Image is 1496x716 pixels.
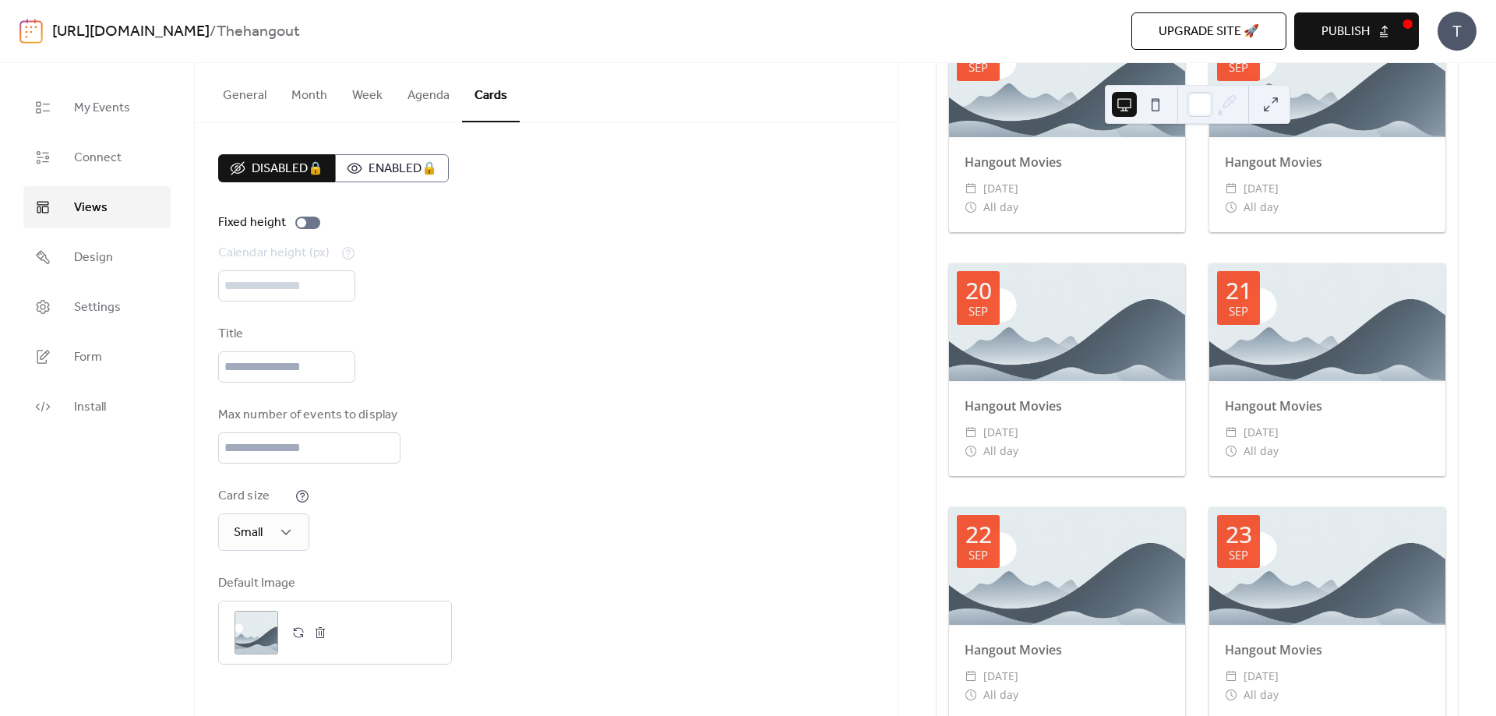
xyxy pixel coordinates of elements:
button: Month [279,63,340,121]
b: Thehangout [217,17,300,47]
a: My Events [23,86,171,129]
div: Sep [969,549,988,561]
div: ​ [965,423,977,442]
div: Sep [969,62,988,73]
a: Install [23,386,171,428]
button: Upgrade site 🚀 [1131,12,1286,50]
span: Upgrade site 🚀 [1159,23,1259,41]
div: ​ [965,442,977,460]
div: ​ [965,179,977,198]
b: / [210,17,217,47]
div: ​ [1225,686,1237,704]
div: ; [235,611,278,654]
a: Form [23,336,171,378]
div: 21 [1226,279,1252,302]
div: ​ [1225,423,1237,442]
div: Sep [1229,549,1248,561]
div: Fixed height [218,213,286,232]
span: Small [234,520,263,545]
div: Hangout Movies [1209,397,1445,415]
div: 22 [965,523,992,546]
img: logo [19,19,43,44]
span: Settings [74,298,121,317]
a: Settings [23,286,171,328]
span: [DATE] [1244,667,1279,686]
a: [URL][DOMAIN_NAME] [52,17,210,47]
div: Hangout Movies [1209,640,1445,659]
span: [DATE] [983,667,1018,686]
span: [DATE] [983,423,1018,442]
a: Connect [23,136,171,178]
div: Hangout Movies [949,397,1185,415]
span: Design [74,249,113,267]
div: Title [218,325,352,344]
a: Design [23,236,171,278]
span: All day [1244,442,1279,460]
div: Sep [1229,62,1248,73]
div: 20 [965,279,992,302]
div: ​ [965,667,977,686]
span: Views [74,199,108,217]
span: All day [1244,198,1279,217]
div: Max number of events to display [218,406,397,425]
div: ​ [1225,667,1237,686]
div: ​ [1225,179,1237,198]
div: Card size [218,487,292,506]
a: Views [23,186,171,228]
span: Connect [74,149,122,168]
div: Hangout Movies [949,153,1185,171]
span: [DATE] [983,179,1018,198]
span: All day [1244,686,1279,704]
button: Agenda [395,63,462,121]
div: Sep [969,305,988,317]
button: Week [340,63,395,121]
span: My Events [74,99,130,118]
span: All day [983,442,1018,460]
span: Form [74,348,102,367]
div: ​ [965,198,977,217]
span: [DATE] [1244,179,1279,198]
div: Hangout Movies [1209,153,1445,171]
span: All day [983,686,1018,704]
div: ​ [1225,442,1237,460]
button: General [210,63,279,121]
div: ​ [1225,198,1237,217]
button: Cards [462,63,520,122]
span: [DATE] [1244,423,1279,442]
span: All day [983,198,1018,217]
div: Hangout Movies [949,640,1185,659]
span: Publish [1321,23,1370,41]
div: Sep [1229,305,1248,317]
span: Install [74,398,106,417]
button: Publish [1294,12,1419,50]
div: Default Image [218,574,449,593]
div: T [1438,12,1477,51]
div: 23 [1226,523,1252,546]
div: ​ [965,686,977,704]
